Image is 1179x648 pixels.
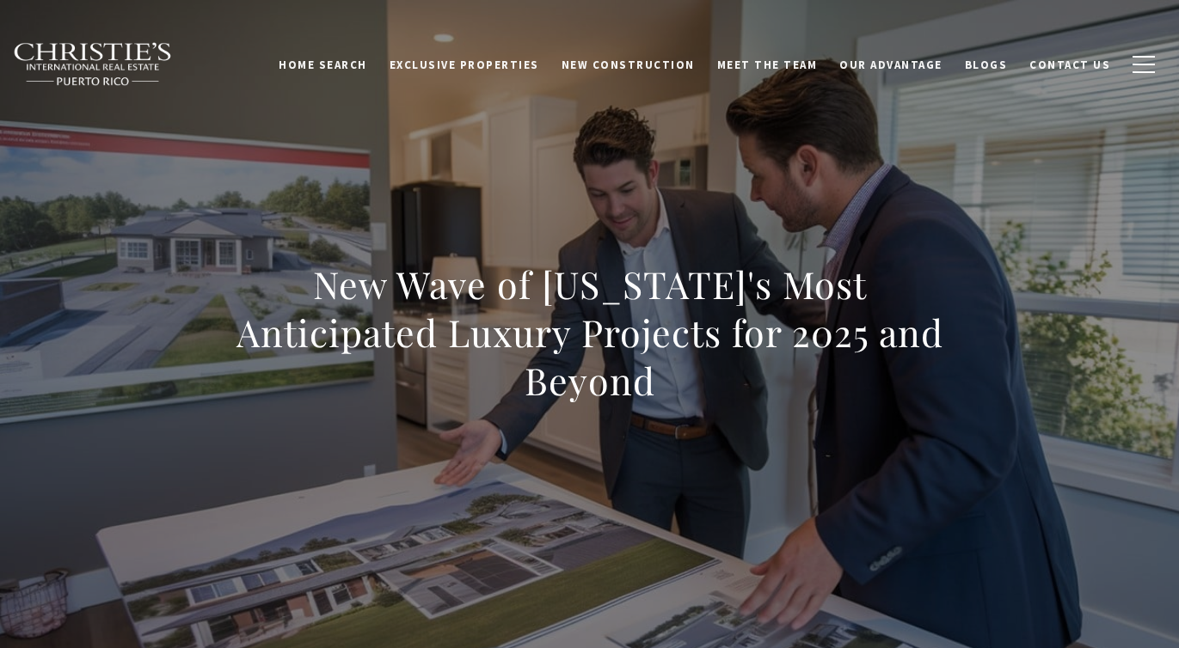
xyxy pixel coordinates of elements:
a: New Construction [550,47,706,80]
span: New Construction [562,56,695,70]
a: Exclusive Properties [378,47,550,80]
span: Blogs [965,56,1008,70]
span: Contact Us [1029,56,1110,70]
span: Our Advantage [839,56,943,70]
img: Christie's International Real Estate black text logo [13,42,173,87]
a: Meet the Team [706,47,829,80]
h1: New Wave of [US_STATE]'s Most Anticipated Luxury Projects for 2025 and Beyond [211,260,969,405]
a: Home Search [267,47,378,80]
a: Our Advantage [828,47,954,80]
span: Exclusive Properties [390,56,539,70]
a: Blogs [954,47,1019,80]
